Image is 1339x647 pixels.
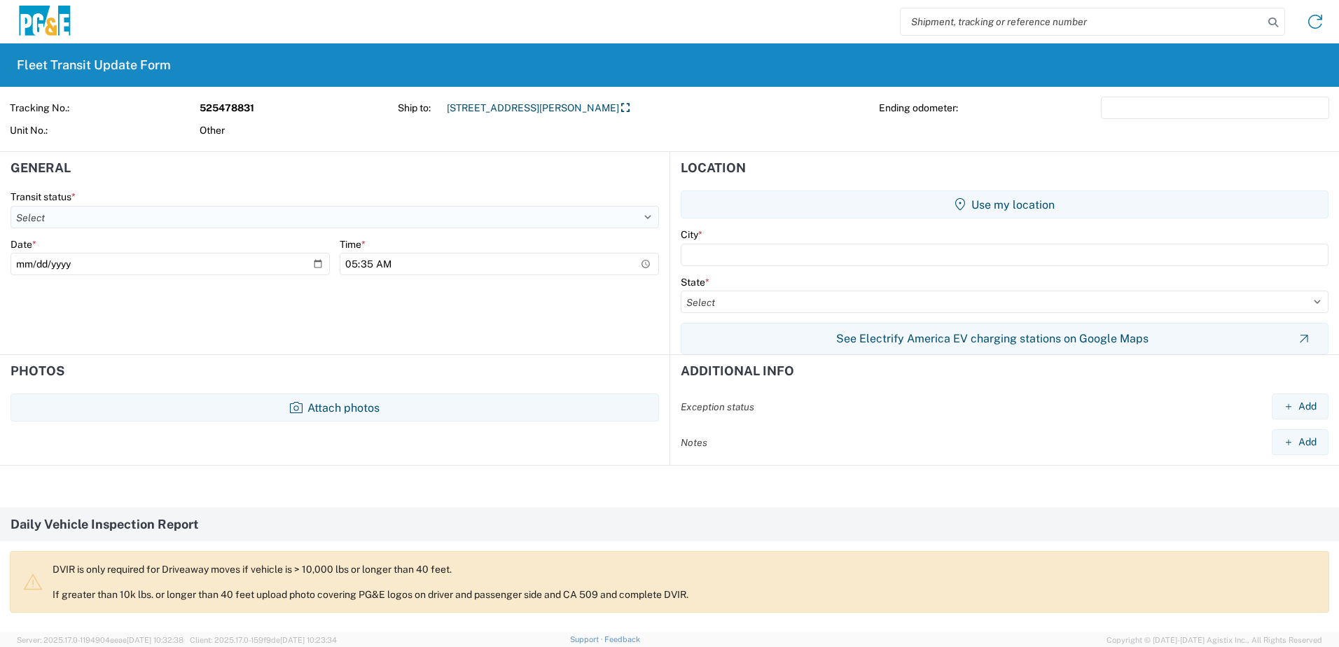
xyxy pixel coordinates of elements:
[681,401,754,413] label: Exception status
[1272,429,1328,455] button: Add
[11,238,36,251] label: Date
[10,97,200,119] span: Tracking No.:
[447,97,630,119] a: [STREET_ADDRESS][PERSON_NAME]
[681,436,707,449] label: Notes
[200,119,389,141] span: Other
[398,97,447,119] span: Ship to:
[17,57,171,74] h2: Fleet Transit Update Form
[11,518,199,531] span: Daily Vehicle Inspection Report
[11,161,71,175] h2: General
[280,636,337,644] span: [DATE] 10:23:34
[1272,394,1328,419] button: Add
[604,635,640,643] a: Feedback
[681,364,794,378] h2: Additional Info
[1106,634,1322,646] span: Copyright © [DATE]-[DATE] Agistix Inc., All Rights Reserved
[11,364,64,378] h2: Photos
[901,8,1263,35] input: Shipment, tracking or reference number
[681,323,1328,354] button: See Electrify America EV charging stations on Google Maps
[879,97,1102,119] span: Ending odometer:
[340,238,366,251] label: Time
[681,276,709,288] label: State
[681,228,702,241] label: City
[681,161,746,175] h2: Location
[190,636,337,644] span: Client: 2025.17.0-159f9de
[10,119,200,141] span: Unit No.:
[11,394,659,422] button: Attach photos
[17,6,73,39] img: pge
[17,636,183,644] span: Server: 2025.17.0-1194904eeae
[200,97,389,119] strong: 525478831
[681,190,1328,218] button: Use my location
[127,636,183,644] span: [DATE] 10:32:38
[11,190,76,203] label: Transit status
[836,332,1149,345] span: See Electrify America EV charging stations on Google Maps
[53,563,1317,601] p: DVIR is only required for Driveaway moves if vehicle is > 10,000 lbs or longer than 40 feet. If g...
[570,635,605,643] a: Support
